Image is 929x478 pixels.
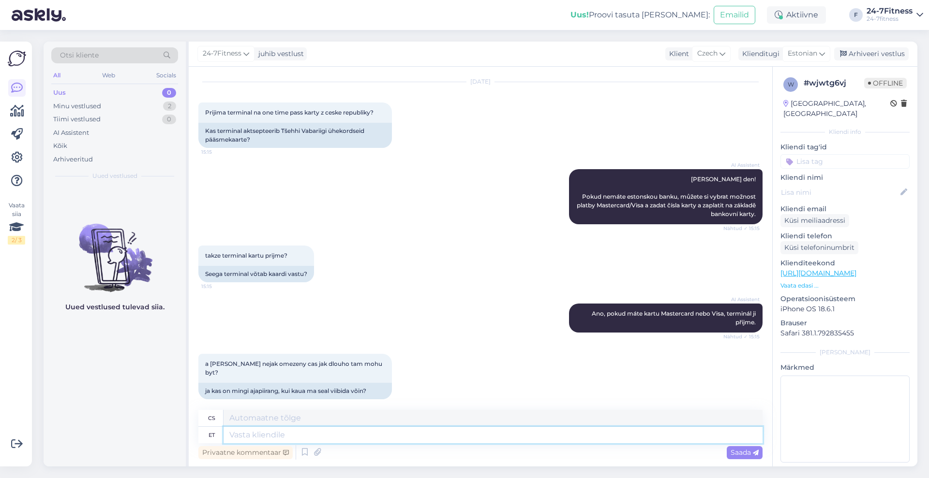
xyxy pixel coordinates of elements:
div: Kõik [53,141,67,151]
div: Klienditugi [738,49,779,59]
span: Uued vestlused [92,172,137,180]
div: 24-7fitness [867,15,913,23]
img: No chats [44,206,186,293]
button: Emailid [714,6,755,24]
div: # wjwtg6vj [804,77,864,89]
div: Kliendi info [780,128,910,136]
span: takze terminal kartu prijme? [205,252,287,259]
div: AI Assistent [53,128,89,138]
span: 15:16 [201,400,238,407]
div: ja kas on mingi ajapiirang, kui kaua ma seal viibida võin? [198,383,392,399]
div: 0 [162,115,176,124]
p: Kliendi nimi [780,173,910,183]
p: Operatsioonisüsteem [780,294,910,304]
div: 24-7Fitness [867,7,913,15]
span: Offline [864,78,907,88]
input: Lisa nimi [781,187,899,198]
div: Minu vestlused [53,101,101,111]
div: Seega terminal võtab kaardi vastu? [198,266,314,282]
div: cs [208,410,215,426]
div: 2 [163,101,176,111]
span: Czech [697,48,718,59]
div: Küsi telefoninumbrit [780,241,858,254]
p: Brauser [780,318,910,328]
span: Estonian [788,48,817,59]
p: Vaata edasi ... [780,281,910,290]
div: Privaatne kommentaar [198,446,293,459]
p: Kliendi telefon [780,231,910,241]
div: Klient [665,49,689,59]
div: Socials [154,69,178,82]
span: Saada [731,448,759,457]
span: [PERSON_NAME] den! Pokud nemáte estonskou banku, můžete si vybrat možnost platby Mastercard/Visa ... [577,175,757,217]
span: w [788,81,794,88]
div: F [849,8,863,22]
span: 15:15 [201,283,238,290]
input: Lisa tag [780,154,910,169]
p: Märkmed [780,362,910,373]
p: Kliendi email [780,204,910,214]
div: Vaata siia [8,201,25,245]
div: juhib vestlust [255,49,304,59]
span: Ano, pokud máte kartu Mastercard nebo Visa, terminál ji přijme. [592,310,757,326]
div: et [209,427,215,443]
p: Uued vestlused tulevad siia. [65,302,165,312]
div: Kas terminal aktsepteerib Tšehhi Vabariigi ühekordseid pääsmekaarte? [198,123,392,148]
span: AI Assistent [723,296,760,303]
div: Arhiveeri vestlus [834,47,909,60]
div: Proovi tasuta [PERSON_NAME]: [570,9,710,21]
span: Otsi kliente [60,50,99,60]
div: [GEOGRAPHIC_DATA], [GEOGRAPHIC_DATA] [783,99,890,119]
div: Tiimi vestlused [53,115,101,124]
span: a [PERSON_NAME] nejak omezeny cas jak dlouho tam mohu byt? [205,360,384,376]
a: 24-7Fitness24-7fitness [867,7,923,23]
p: Kliendi tag'id [780,142,910,152]
div: 0 [162,88,176,98]
div: Web [100,69,117,82]
div: Aktiivne [767,6,826,24]
div: Arhiveeritud [53,155,93,164]
p: Klienditeekond [780,258,910,268]
div: Küsi meiliaadressi [780,214,849,227]
div: [DATE] [198,77,763,86]
div: 2 / 3 [8,236,25,245]
p: Safari 381.1.792835455 [780,328,910,338]
div: All [51,69,62,82]
span: Nähtud ✓ 15:15 [723,225,760,232]
span: Prijima terminal na one time pass karty z ceske republiky? [205,109,374,116]
img: Askly Logo [8,49,26,68]
span: 24-7Fitness [203,48,241,59]
div: [PERSON_NAME] [780,348,910,357]
a: [URL][DOMAIN_NAME] [780,269,856,277]
span: Nähtud ✓ 15:15 [723,333,760,340]
span: AI Assistent [723,161,760,169]
b: Uus! [570,10,589,19]
p: iPhone OS 18.6.1 [780,304,910,314]
div: Uus [53,88,66,98]
span: 15:15 [201,148,238,156]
